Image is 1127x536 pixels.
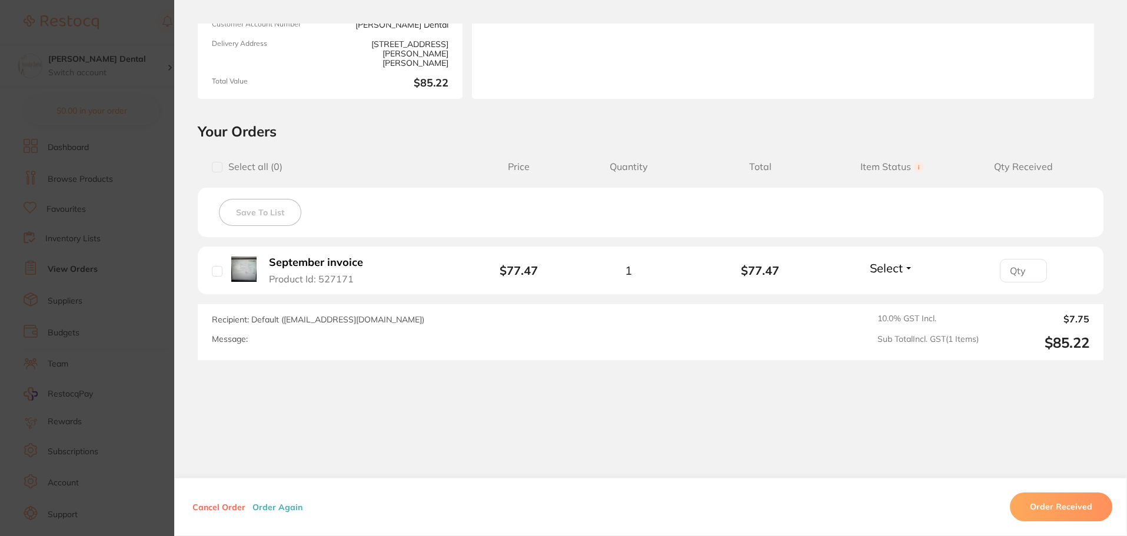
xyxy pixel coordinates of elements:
span: Product Id: 527171 [269,274,354,284]
span: Select [870,261,903,275]
img: September invoice [231,257,257,282]
span: Recipient: Default ( [EMAIL_ADDRESS][DOMAIN_NAME] ) [212,314,424,325]
span: Delivery Address [212,39,325,68]
span: 1 [625,264,632,277]
span: Total [694,161,826,172]
span: Quantity [563,161,694,172]
span: Price [475,161,563,172]
button: Order Again [249,502,306,512]
output: $7.75 [988,314,1089,324]
button: Select [866,261,917,275]
span: Select all ( 0 ) [222,161,282,172]
span: Total Value [212,77,325,89]
b: $77.47 [500,263,538,278]
b: September invoice [269,257,363,269]
b: $85.22 [335,77,448,89]
button: Save To List [219,199,301,226]
span: Qty Received [958,161,1089,172]
span: 10.0 % GST Incl. [877,314,979,324]
span: Customer Account Number [212,20,325,29]
button: Cancel Order [189,502,249,512]
button: September invoice Product Id: 527171 [265,256,379,285]
label: Message: [212,334,248,344]
span: Sub Total Incl. GST ( 1 Items) [877,334,979,351]
button: Order Received [1010,492,1112,521]
span: [STREET_ADDRESS][PERSON_NAME][PERSON_NAME] [335,39,448,68]
span: [PERSON_NAME] Dental [335,20,448,29]
b: $77.47 [694,264,826,277]
output: $85.22 [988,334,1089,351]
h2: Your Orders [198,122,1103,140]
span: Item Status [826,161,958,172]
input: Qty [1000,259,1047,282]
